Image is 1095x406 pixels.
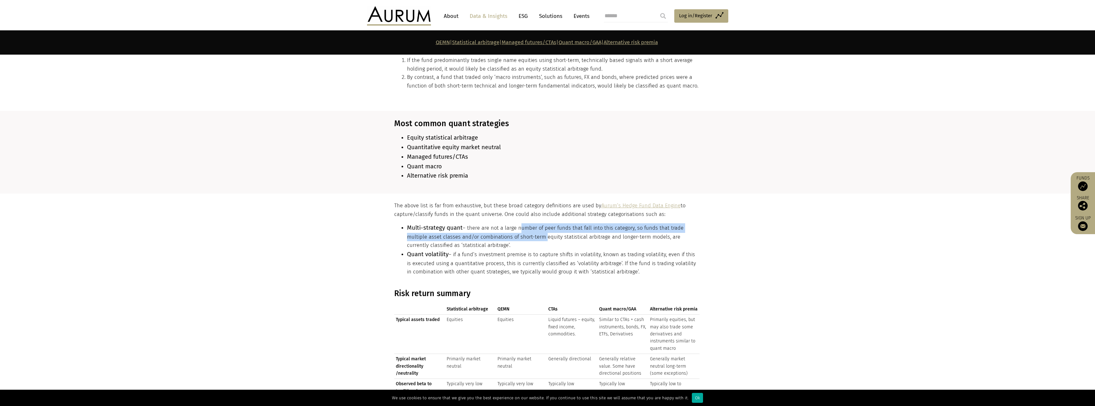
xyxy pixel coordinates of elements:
[547,379,598,404] td: Typically low
[497,306,545,313] span: QEMN
[407,250,700,276] li: – if a fund’s investment premise is to capture shifts in volatility, known as trading volatility,...
[452,39,499,45] a: Statistical arbitrage
[407,73,700,90] li: By contrast, a fund that traded only ‘macro instruments’, such as futures, FX and bonds, where pr...
[394,289,700,298] h3: Risk return summary
[394,119,700,128] h3: Most common quant strategies
[674,9,728,23] a: Log in/Register
[496,379,547,404] td: Typically very low
[496,354,547,379] td: Primarily market neutral
[367,6,431,26] img: Aurum
[502,39,556,45] a: Managed futures/CTAs
[436,39,658,45] strong: | | | |
[394,354,445,379] td: Typical market directionality /neutrality
[679,12,712,19] span: Log in/Register
[496,315,547,354] td: Equities
[407,172,468,179] span: Alternative risk premia
[447,306,494,313] span: Statistical arbitrage
[570,10,590,22] a: Events
[407,144,501,151] span: Quantitative equity market neutral
[598,354,648,379] td: Generally relative value. Some have directional positions
[1074,175,1092,191] a: Funds
[1074,196,1092,211] div: Share
[394,379,445,404] td: Observed beta to traditional assets (equities and bonds)
[407,163,442,170] span: Quant macro
[1074,215,1092,231] a: Sign up
[548,306,596,313] span: CTAs
[445,354,496,379] td: Primarily market neutral
[547,354,598,379] td: Generally directional
[648,379,699,404] td: Typically low to moderate
[604,39,658,45] a: Alternative risk premia
[1078,181,1088,191] img: Access Funds
[599,306,647,313] span: Quant macro/GAA
[515,10,531,22] a: ESG
[436,39,450,45] a: QEMN
[407,134,478,141] b: Equity statistical arbitrage
[1078,221,1088,231] img: Sign up to our newsletter
[407,224,463,231] span: Multi-strategy quant
[466,10,511,22] a: Data & Insights
[394,202,700,218] p: The above list is far from exhaustive, but these broad category definitions are used by to captur...
[536,10,566,22] a: Solutions
[598,379,648,404] td: Typically low
[601,203,681,209] a: Aurum’s Hedge Fund Data Engine
[598,315,648,354] td: Similar to CTAs + cash instruments, bonds, FX, ETFs, Derivatives
[445,379,496,404] td: Typically very low
[394,315,445,354] td: Typical assets traded
[648,315,699,354] td: Primarily equities, but may also trade some derivatives and instruments similar to quant macro
[407,251,449,258] span: Quant volatility
[1078,201,1088,211] img: Share this post
[407,153,468,160] span: Managed futures/CTAs
[441,10,462,22] a: About
[559,39,601,45] a: Quant macro/GAA
[445,315,496,354] td: Equities
[547,315,598,354] td: Liquid futures – equity, fixed income, commodities.
[692,393,703,403] div: Ok
[657,10,669,22] input: Submit
[407,56,700,73] li: If the fund predominantly trades single name equities using short-term, technically based signals...
[650,306,698,313] span: Alternative risk premia
[407,223,700,250] li: – there are not a large number of peer funds that fall into this category, so funds that trade mu...
[648,354,699,379] td: Generally market neutral long-term (some exceptions)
